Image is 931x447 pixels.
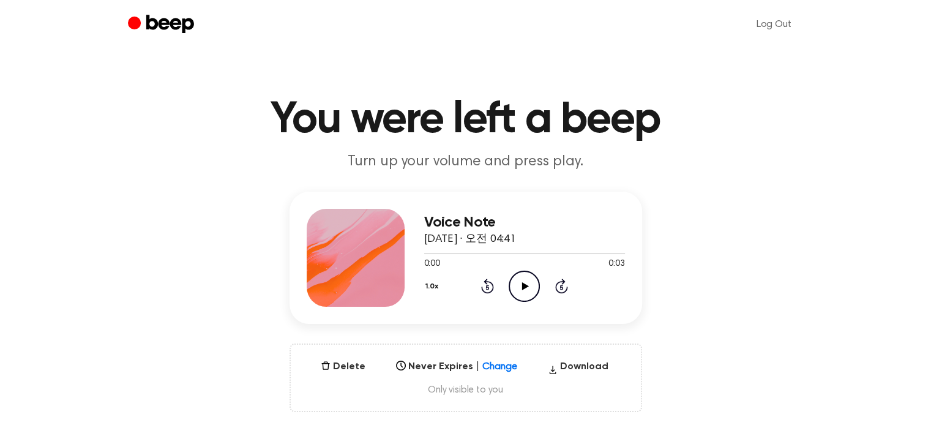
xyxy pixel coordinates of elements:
button: Delete [316,359,370,374]
span: [DATE] · 오전 04:41 [424,234,516,245]
a: Beep [128,13,197,37]
button: Download [543,359,613,379]
span: 0:00 [424,258,440,271]
h1: You were left a beep [152,98,779,142]
button: 1.0x [424,276,443,297]
a: Log Out [744,10,804,39]
h3: Voice Note [424,214,625,231]
span: Only visible to you [305,384,626,396]
span: 0:03 [608,258,624,271]
p: Turn up your volume and press play. [231,152,701,172]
